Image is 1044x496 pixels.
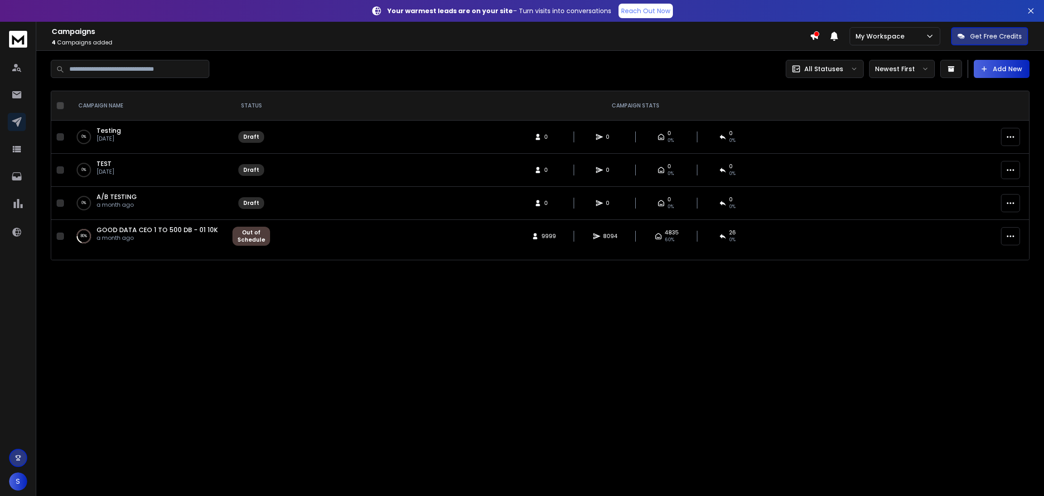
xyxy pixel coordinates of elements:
[243,166,259,174] div: Draft
[729,203,735,210] span: 0%
[97,192,137,201] a: A/B TESTING
[729,130,733,137] span: 0
[243,199,259,207] div: Draft
[68,154,227,187] td: 0%TEST[DATE]
[387,6,513,15] strong: Your warmest leads are on your site
[804,64,843,73] p: All Statuses
[82,165,86,175] p: 0 %
[97,126,121,135] a: Testing
[603,233,618,240] span: 8094
[619,4,673,18] a: Reach Out Now
[667,163,671,170] span: 0
[387,6,611,15] p: – Turn visits into conversations
[729,236,735,243] span: 0 %
[97,201,137,209] p: a month ago
[606,199,615,207] span: 0
[869,60,935,78] button: Newest First
[544,133,553,141] span: 0
[97,225,218,234] a: GOOD DATA CEO 1 TO 500 DB - 01 10K
[82,132,86,141] p: 0 %
[729,163,733,170] span: 0
[729,137,735,144] span: 0%
[729,229,736,236] span: 26
[243,133,259,141] div: Draft
[97,135,121,142] p: [DATE]
[855,32,908,41] p: My Workspace
[52,39,56,46] span: 4
[621,6,670,15] p: Reach Out Now
[68,220,227,253] td: 80%GOOD DATA CEO 1 TO 500 DB - 01 10Ka month ago
[97,234,218,242] p: a month ago
[52,26,810,37] h1: Campaigns
[237,229,265,243] div: Out of Schedule
[68,187,227,220] td: 0%A/B TESTINGa month ago
[9,31,27,48] img: logo
[541,233,556,240] span: 9999
[227,91,275,121] th: STATUS
[606,166,615,174] span: 0
[729,196,733,203] span: 0
[68,121,227,154] td: 0%Testing[DATE]
[974,60,1029,78] button: Add New
[729,170,735,177] span: 0%
[970,32,1022,41] p: Get Free Credits
[97,159,111,168] a: TEST
[544,166,553,174] span: 0
[9,472,27,491] button: S
[665,236,674,243] span: 60 %
[606,133,615,141] span: 0
[97,168,115,175] p: [DATE]
[667,130,671,137] span: 0
[667,196,671,203] span: 0
[81,232,87,241] p: 80 %
[82,199,86,208] p: 0 %
[275,91,996,121] th: CAMPAIGN STATS
[68,91,227,121] th: CAMPAIGN NAME
[667,137,674,144] span: 0%
[665,229,679,236] span: 4835
[667,170,674,177] span: 0%
[544,199,553,207] span: 0
[52,39,810,46] p: Campaigns added
[667,203,674,210] span: 0%
[951,27,1028,45] button: Get Free Credits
